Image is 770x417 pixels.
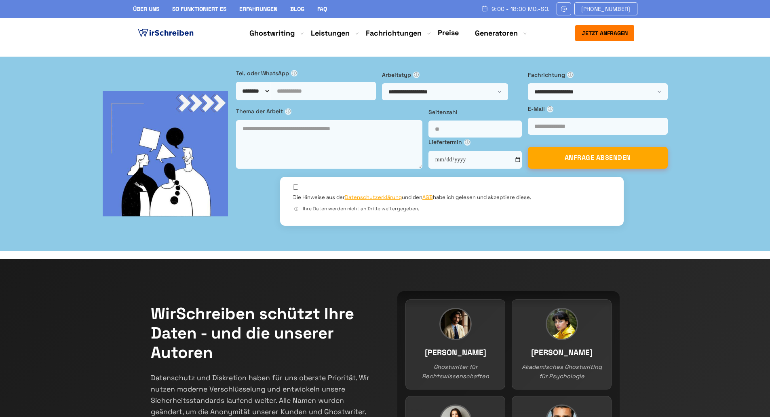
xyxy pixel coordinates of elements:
label: E-Mail [528,104,668,113]
span: ⓘ [547,106,553,112]
label: Tel. oder WhatsApp [236,69,376,78]
h2: WirSchreiben schützt Ihre Daten - und die unserer Autoren [151,304,373,362]
a: Generatoren [475,28,518,38]
h3: [PERSON_NAME] [414,343,497,356]
label: Liefertermin [428,138,522,146]
span: ⓘ [567,72,574,78]
h3: [PERSON_NAME] [520,343,603,356]
a: AGB [422,194,433,201]
img: Email [560,6,567,12]
div: Ihre Daten werden nicht an Dritte weitergegeben. [293,205,611,213]
a: Leistungen [311,28,350,38]
a: Erfahrungen [239,5,277,13]
span: 9:00 - 18:00 Mo.-So. [492,6,550,12]
span: ⓘ [413,72,420,78]
a: Fachrichtungen [366,28,422,38]
a: Ghostwriting [249,28,295,38]
label: Thema der Arbeit [236,107,422,116]
img: Schedule [481,5,488,12]
img: logo ghostwriter-österreich [136,27,195,39]
a: Über uns [133,5,159,13]
span: ⓘ [293,206,300,212]
span: [PHONE_NUMBER] [581,6,631,12]
span: ⓘ [464,139,470,146]
a: Datenschutzerklärung [345,194,402,201]
a: FAQ [317,5,327,13]
span: ⓘ [285,108,291,115]
label: Arbeitstyp [382,70,522,79]
label: Die Hinweise aus der und den habe ich gelesen und akzeptiere diese. [293,194,531,201]
label: Seitenzahl [428,108,522,116]
a: [PHONE_NUMBER] [574,2,637,15]
a: Blog [290,5,304,13]
span: ⓘ [291,70,297,76]
a: Preise [438,28,459,37]
img: bg [103,91,228,216]
button: Jetzt anfragen [575,25,634,41]
button: ANFRAGE ABSENDEN [528,147,668,169]
label: Fachrichtung [528,70,668,79]
a: So funktioniert es [172,5,226,13]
